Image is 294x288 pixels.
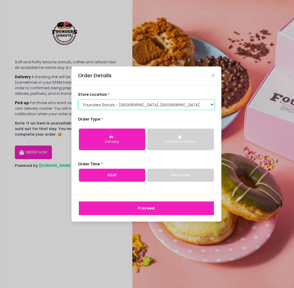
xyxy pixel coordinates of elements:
[212,74,215,77] button: Close
[79,201,214,215] button: Proceed
[78,72,112,79] div: Order Details
[79,129,146,150] button: Delivery
[147,129,214,150] button: Click and Collect
[78,116,100,122] span: Order Type
[79,169,146,182] a: ASAP
[78,161,100,167] span: Order Time
[83,139,142,144] div: Delivery
[78,92,107,97] span: store location
[151,139,210,144] div: Click and Collect
[147,169,214,182] a: Pre-Order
